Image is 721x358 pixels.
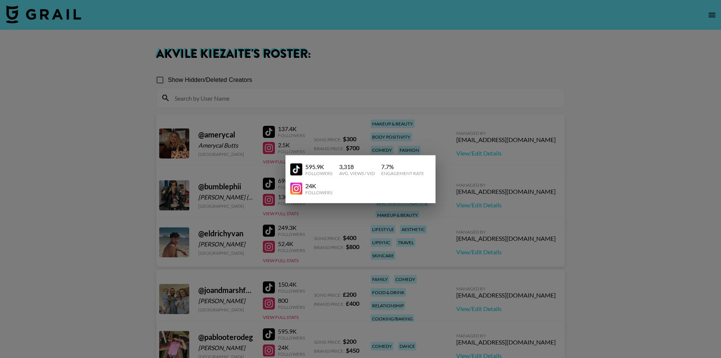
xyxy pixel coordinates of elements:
div: Followers [305,190,332,195]
img: YouTube [290,163,302,175]
div: Avg. Views / Vid [339,171,375,176]
div: Followers [305,171,332,176]
div: 595.9K [305,163,332,171]
div: 3,318 [339,163,375,171]
div: 24K [305,182,332,190]
img: YouTube [290,183,302,195]
div: Engagement Rate [381,171,424,176]
div: 7.7 % [381,163,424,171]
